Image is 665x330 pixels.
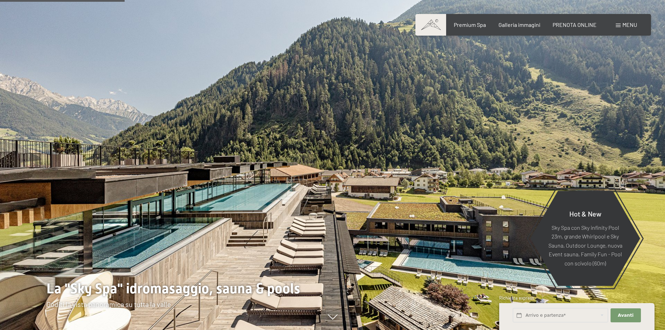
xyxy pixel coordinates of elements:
p: Sky Spa con Sky infinity Pool 23m, grande Whirlpool e Sky Sauna, Outdoor Lounge, nuova Event saun... [547,223,623,267]
span: Richiesta express [499,295,534,301]
button: Avanti [611,308,641,323]
a: Galleria immagini [498,21,540,28]
a: PRENOTA ONLINE [553,21,597,28]
a: Hot & New Sky Spa con Sky infinity Pool 23m, grande Whirlpool e Sky Sauna, Outdoor Lounge, nuova ... [530,190,641,286]
a: Premium Spa [454,21,486,28]
span: Avanti [618,312,634,318]
span: Hot & New [569,209,601,218]
span: Menu [622,21,637,28]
